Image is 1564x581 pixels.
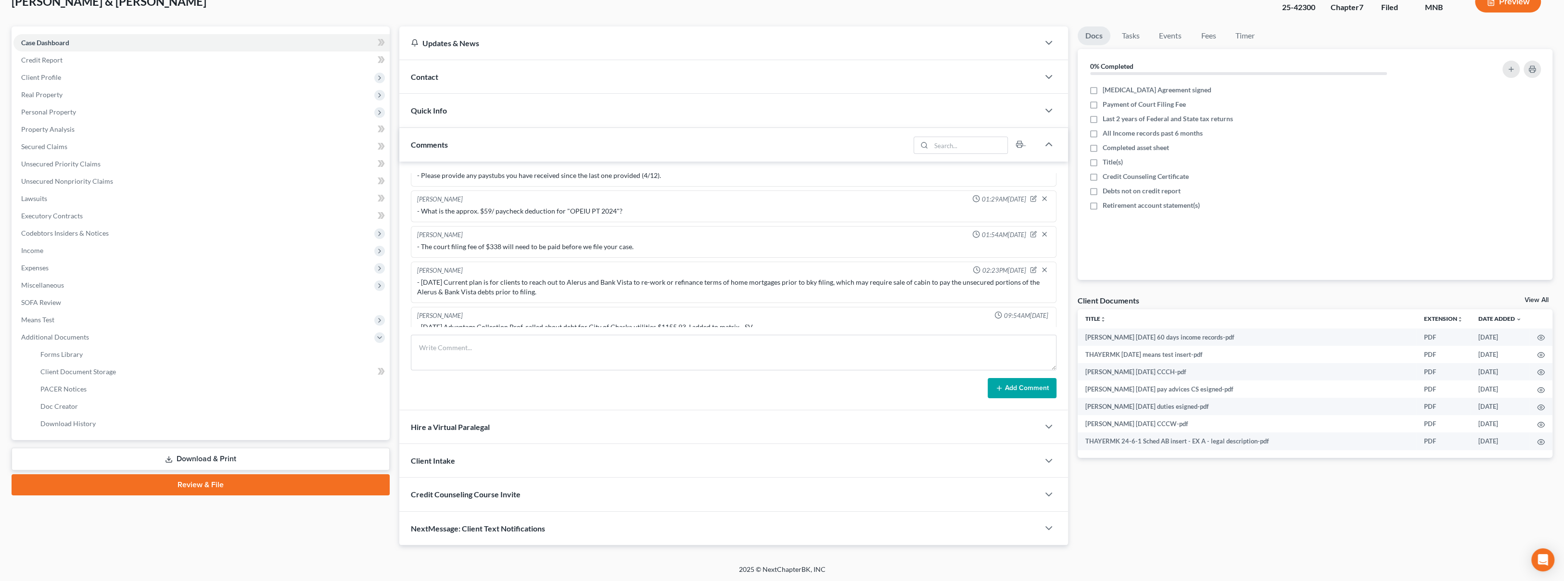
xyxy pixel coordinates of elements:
[33,380,390,398] a: PACER Notices
[1103,128,1203,138] span: All Income records past 6 months
[21,177,113,185] span: Unsecured Nonpriority Claims
[1103,186,1181,196] span: Debts not on credit report
[21,229,109,237] span: Codebtors Insiders & Notices
[21,298,61,306] span: SOFA Review
[21,264,49,272] span: Expenses
[1078,328,1416,346] td: [PERSON_NAME] [DATE] 60 days income records-pdf
[1078,363,1416,380] td: [PERSON_NAME] [DATE] CCCH-pdf
[1416,363,1471,380] td: PDF
[1416,398,1471,415] td: PDF
[33,415,390,432] a: Download History
[33,346,390,363] a: Forms Library
[1151,26,1189,45] a: Events
[1103,85,1211,95] span: [MEDICAL_DATA] Agreement signed
[1078,415,1416,432] td: [PERSON_NAME] [DATE] CCCW-pdf
[1085,315,1106,322] a: Titleunfold_more
[40,419,96,428] span: Download History
[12,474,390,495] a: Review & File
[13,207,390,225] a: Executory Contracts
[13,294,390,311] a: SOFA Review
[411,490,521,499] span: Credit Counseling Course Invite
[1100,316,1106,322] i: unfold_more
[13,190,390,207] a: Lawsuits
[1525,297,1549,303] a: View All
[13,51,390,69] a: Credit Report
[40,350,83,358] span: Forms Library
[1078,346,1416,363] td: THAYERMK [DATE] means test insert-pdf
[411,106,447,115] span: Quick Info
[417,242,1050,252] div: - The court filing fee of $338 will need to be paid before we file your case.
[33,398,390,415] a: Doc Creator
[1103,100,1186,109] span: Payment of Court Filing Fee
[417,278,1050,297] div: - [DATE] Current plan is for clients to reach out to Alerus and Bank Vista to re-work or refinanc...
[411,38,1028,48] div: Updates & News
[988,378,1056,398] button: Add Comment
[21,160,101,168] span: Unsecured Priority Claims
[1471,415,1529,432] td: [DATE]
[1090,62,1133,70] strong: 0% Completed
[21,56,63,64] span: Credit Report
[1282,2,1315,13] div: 25-42300
[1078,398,1416,415] td: [PERSON_NAME] [DATE] duties esigned-pdf
[982,230,1026,240] span: 01:54AM[DATE]
[40,367,116,376] span: Client Document Storage
[1425,2,1460,13] div: MNB
[21,316,54,324] span: Means Test
[21,73,61,81] span: Client Profile
[417,230,463,240] div: [PERSON_NAME]
[1228,26,1262,45] a: Timer
[21,333,89,341] span: Additional Documents
[1359,2,1363,12] span: 7
[1103,114,1233,124] span: Last 2 years of Federal and State tax returns
[982,266,1026,275] span: 02:23PM[DATE]
[1471,380,1529,398] td: [DATE]
[21,281,64,289] span: Miscellaneous
[13,138,390,155] a: Secured Claims
[1471,363,1529,380] td: [DATE]
[1424,315,1463,322] a: Extensionunfold_more
[13,173,390,190] a: Unsecured Nonpriority Claims
[1416,380,1471,398] td: PDF
[1416,415,1471,432] td: PDF
[1478,315,1522,322] a: Date Added expand_more
[40,402,78,410] span: Doc Creator
[1103,143,1169,152] span: Completed asset sheet
[417,311,463,320] div: [PERSON_NAME]
[1078,26,1110,45] a: Docs
[417,266,463,276] div: [PERSON_NAME]
[411,456,455,465] span: Client Intake
[417,195,463,204] div: [PERSON_NAME]
[21,142,67,151] span: Secured Claims
[1193,26,1224,45] a: Fees
[417,171,1050,180] div: - Please provide any paystubs you have received since the last one provided (4/12).
[1331,2,1366,13] div: Chapter
[1516,316,1522,322] i: expand_more
[21,246,43,254] span: Income
[21,90,63,99] span: Real Property
[12,448,390,470] a: Download & Print
[1114,26,1147,45] a: Tasks
[411,422,490,431] span: Hire a Virtual Paralegal
[40,385,87,393] span: PACER Notices
[1078,380,1416,398] td: [PERSON_NAME] [DATE] pay advices CS esigned-pdf
[21,194,47,202] span: Lawsuits
[1416,432,1471,450] td: PDF
[931,137,1007,153] input: Search...
[411,72,438,81] span: Contact
[417,322,1050,332] div: - [DATE] Advantage Collection Prof. called about debt for City of Chaska utilities $1155.93, I ad...
[21,38,69,47] span: Case Dashboard
[1381,2,1410,13] div: Filed
[411,524,545,533] span: NextMessage: Client Text Notifications
[982,195,1026,204] span: 01:29AM[DATE]
[13,121,390,138] a: Property Analysis
[1471,432,1529,450] td: [DATE]
[21,108,76,116] span: Personal Property
[21,125,75,133] span: Property Analysis
[417,206,1050,216] div: - What is the approx. $59/ paycheck deduction for "OPEIU PT 2024"?
[21,212,83,220] span: Executory Contracts
[13,34,390,51] a: Case Dashboard
[411,140,448,149] span: Comments
[1416,346,1471,363] td: PDF
[1103,201,1200,210] span: Retirement account statement(s)
[1457,316,1463,322] i: unfold_more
